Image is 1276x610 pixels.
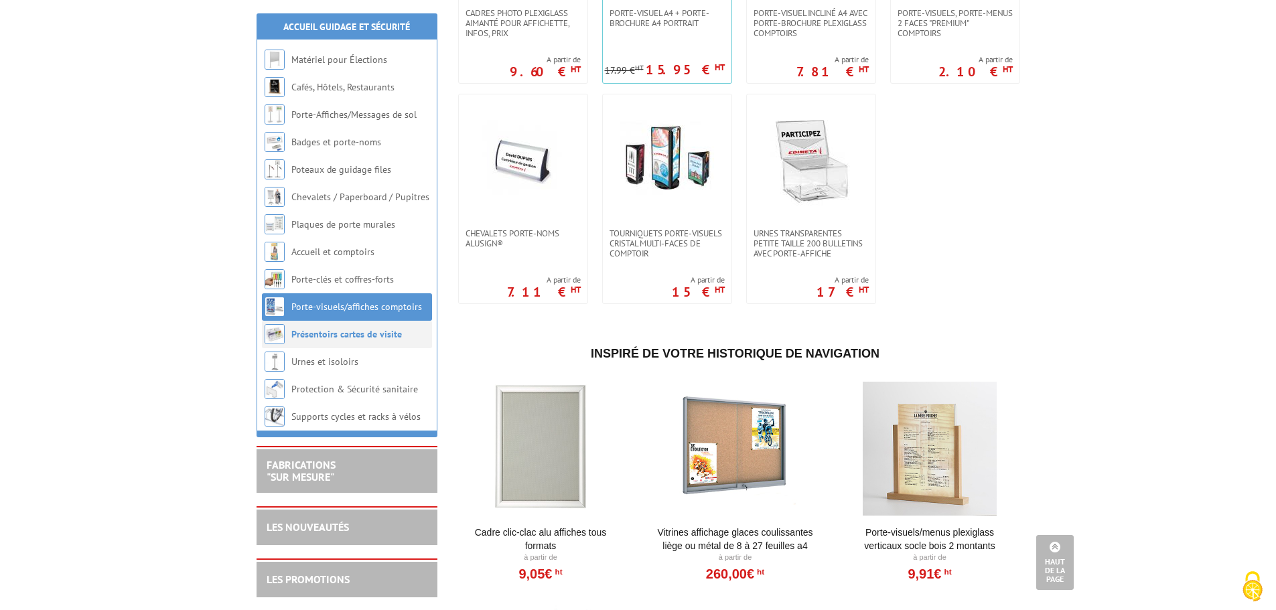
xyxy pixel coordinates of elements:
[754,8,869,38] span: Porte-visuel incliné A4 avec porte-brochure plexiglass comptoirs
[571,284,581,295] sup: HT
[265,187,285,207] img: Chevalets / Paperboard / Pupitres
[1229,564,1276,610] button: Cookies (fenêtre modale)
[265,406,285,427] img: Supports cycles et racks à vélos
[291,136,381,148] a: Badges et porte-noms
[672,288,725,296] p: 15 €
[459,8,587,38] a: Cadres photo Plexiglass aimanté pour affichette, infos, prix
[267,520,349,534] a: LES NOUVEAUTÉS
[265,324,285,344] img: Présentoirs cartes de visite
[267,573,350,586] a: LES PROMOTIONS
[291,410,421,423] a: Supports cycles et racks à vélos
[518,570,562,578] a: 9,05€HT
[459,228,587,248] a: Chevalets porte-noms AluSign®
[291,246,374,258] a: Accueil et comptoirs
[291,383,418,395] a: Protection & Sécurité sanitaire
[610,228,725,258] span: Tourniquets Porte-Visuels Cristal multi-faces de comptoir
[941,567,951,577] sup: HT
[265,159,285,179] img: Poteaux de guidage files
[620,115,714,208] img: Tourniquets Porte-Visuels Cristal multi-faces de comptoir
[265,352,285,372] img: Urnes et isoloirs
[458,552,624,563] p: À partir de
[291,108,417,121] a: Porte-Affiches/Messages de sol
[938,68,1013,76] p: 2.10 €
[591,347,879,360] span: Inspiré de votre historique de navigation
[1003,64,1013,75] sup: HT
[747,8,875,38] a: Porte-visuel incliné A4 avec porte-brochure plexiglass comptoirs
[754,228,869,258] span: Urnes transparentes petite taille 200 bulletins avec porte-affiche
[908,570,951,578] a: 9,91€HT
[646,66,725,74] p: 15.95 €
[265,297,285,317] img: Porte-visuels/affiches comptoirs
[1036,535,1074,590] a: Haut de la page
[571,64,581,75] sup: HT
[938,54,1013,65] span: A partir de
[859,64,869,75] sup: HT
[891,8,1019,38] a: Porte-visuels, Porte-menus 2 faces "Premium" comptoirs
[796,68,869,76] p: 7.81 €
[265,104,285,125] img: Porte-Affiches/Messages de sol
[265,132,285,152] img: Badges et porte-noms
[706,570,764,578] a: 260,00€HT
[859,284,869,295] sup: HT
[747,228,875,258] a: Urnes transparentes petite taille 200 bulletins avec porte-affiche
[265,50,285,70] img: Matériel pour Élections
[265,242,285,262] img: Accueil et comptoirs
[291,328,402,340] a: Présentoirs cartes de visite
[672,275,725,285] span: A partir de
[265,77,285,97] img: Cafés, Hôtels, Restaurants
[510,54,581,65] span: A partir de
[291,218,395,230] a: Plaques de porte murales
[265,269,285,289] img: Porte-clés et coffres-forts
[265,214,285,234] img: Plaques de porte murales
[291,81,395,93] a: Cafés, Hôtels, Restaurants
[507,288,581,296] p: 7.11 €
[652,552,818,563] p: À partir de
[847,552,1013,563] p: À partir de
[466,8,581,38] span: Cadres photo Plexiglass aimanté pour affichette, infos, prix
[291,191,429,203] a: Chevalets / Paperboard / Pupitres
[291,163,391,175] a: Poteaux de guidage files
[652,526,818,552] a: Vitrines affichage glaces coulissantes liège ou métal de 8 à 27 feuilles A4
[552,567,562,577] sup: HT
[715,284,725,295] sup: HT
[510,68,581,76] p: 9.60 €
[817,288,869,296] p: 17 €
[610,8,725,28] span: Porte-Visuel A4 + Porte-brochure A4 portrait
[796,54,869,65] span: A partir de
[291,273,394,285] a: Porte-clés et coffres-forts
[267,458,336,483] a: FABRICATIONS"Sur Mesure"
[291,54,387,66] a: Matériel pour Élections
[603,228,731,258] a: Tourniquets Porte-Visuels Cristal multi-faces de comptoir
[466,228,581,248] span: Chevalets porte-noms AluSign®
[817,275,869,285] span: A partir de
[764,115,858,208] img: Urnes transparentes petite taille 200 bulletins avec porte-affiche
[605,66,644,76] p: 17.99 €
[1236,570,1269,603] img: Cookies (fenêtre modale)
[847,526,1013,552] a: Porte-Visuels/Menus Plexiglass Verticaux Socle Bois 2 Montants
[291,356,358,368] a: Urnes et isoloirs
[507,275,581,285] span: A partir de
[603,8,731,28] a: Porte-Visuel A4 + Porte-brochure A4 portrait
[476,115,570,208] img: Chevalets porte-noms AluSign®
[291,301,422,313] a: Porte-visuels/affiches comptoirs
[754,567,764,577] sup: HT
[265,379,285,399] img: Protection & Sécurité sanitaire
[635,63,644,72] sup: HT
[898,8,1013,38] span: Porte-visuels, Porte-menus 2 faces "Premium" comptoirs
[283,21,410,33] a: Accueil Guidage et Sécurité
[715,62,725,73] sup: HT
[458,526,624,552] a: Cadre Clic-Clac Alu affiches tous formats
